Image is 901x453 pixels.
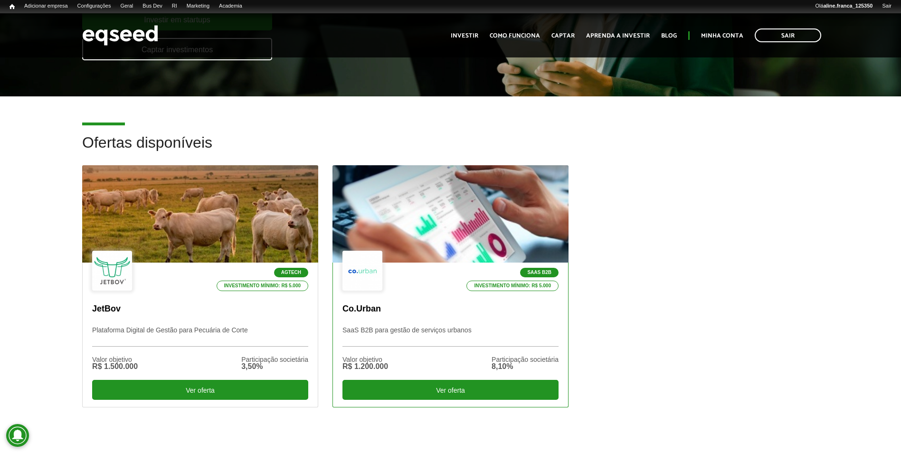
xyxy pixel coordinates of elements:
[342,326,559,347] p: SaaS B2B para gestão de serviços urbanos
[92,304,308,314] p: JetBov
[92,326,308,347] p: Plataforma Digital de Gestão para Pecuária de Corte
[217,281,309,291] p: Investimento mínimo: R$ 5.000
[811,2,878,10] a: Oláaline.franca_125350
[755,28,821,42] a: Sair
[466,281,559,291] p: Investimento mínimo: R$ 5.000
[9,3,15,10] span: Início
[274,268,308,277] p: Agtech
[520,268,559,277] p: SaaS B2B
[241,363,308,370] div: 3,50%
[5,2,19,11] a: Início
[551,33,575,39] a: Captar
[332,165,569,407] a: SaaS B2B Investimento mínimo: R$ 5.000 Co.Urban SaaS B2B para gestão de serviços urbanos Valor ob...
[490,33,540,39] a: Como funciona
[82,23,158,48] img: EqSeed
[115,2,138,10] a: Geral
[342,380,559,400] div: Ver oferta
[877,2,896,10] a: Sair
[92,356,138,363] div: Valor objetivo
[586,33,650,39] a: Aprenda a investir
[451,33,478,39] a: Investir
[92,363,138,370] div: R$ 1.500.000
[492,356,559,363] div: Participação societária
[661,33,677,39] a: Blog
[167,2,182,10] a: RI
[182,2,214,10] a: Marketing
[214,2,247,10] a: Academia
[19,2,73,10] a: Adicionar empresa
[342,356,388,363] div: Valor objetivo
[701,33,743,39] a: Minha conta
[82,134,819,165] h2: Ofertas disponíveis
[138,2,167,10] a: Bus Dev
[342,304,559,314] p: Co.Urban
[73,2,116,10] a: Configurações
[92,380,308,400] div: Ver oferta
[342,363,388,370] div: R$ 1.200.000
[492,363,559,370] div: 8,10%
[824,3,873,9] strong: aline.franca_125350
[241,356,308,363] div: Participação societária
[82,165,318,407] a: Agtech Investimento mínimo: R$ 5.000 JetBov Plataforma Digital de Gestão para Pecuária de Corte V...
